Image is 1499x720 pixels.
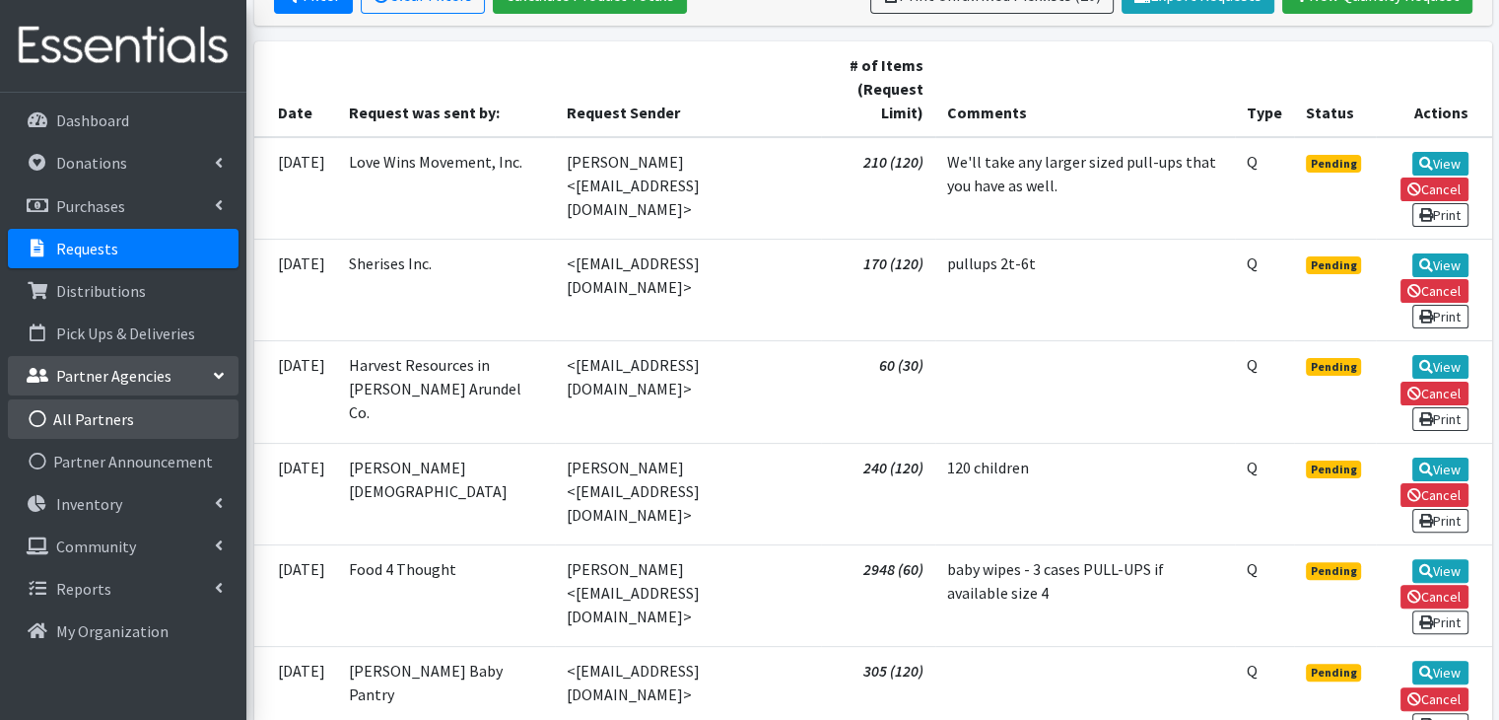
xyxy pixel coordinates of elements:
a: View [1412,152,1468,176]
p: Pick Ups & Deliveries [56,324,195,343]
a: Print [1412,305,1468,328]
abbr: Quantity [1247,661,1258,681]
p: Community [56,537,136,556]
a: Purchases [8,186,238,226]
td: <[EMAIL_ADDRESS][DOMAIN_NAME]> [555,341,822,443]
a: Community [8,527,238,566]
span: Pending [1306,155,1362,173]
p: Reports [56,579,111,599]
td: [DATE] [254,544,337,646]
a: Cancel [1400,382,1468,405]
a: Donations [8,143,238,182]
td: [PERSON_NAME] [DEMOGRAPHIC_DATA] [337,443,555,544]
td: baby wipes - 3 cases PULL-UPS if available size 4 [935,544,1235,646]
th: Actions [1376,41,1491,137]
a: Print [1412,611,1468,634]
span: Pending [1306,562,1362,580]
td: We'll take any larger sized pull-ups that you have as well. [935,137,1235,240]
td: [PERSON_NAME] <[EMAIL_ADDRESS][DOMAIN_NAME]> [555,443,822,544]
a: My Organization [8,612,238,651]
td: 60 (30) [821,341,934,443]
a: View [1412,355,1468,379]
span: Pending [1306,358,1362,376]
p: Inventory [56,494,122,514]
img: HumanEssentials [8,13,238,79]
a: View [1412,458,1468,481]
td: [DATE] [254,341,337,443]
th: Type [1235,41,1294,137]
td: pullups 2t-6t [935,239,1235,340]
th: # of Items (Request Limit) [821,41,934,137]
abbr: Quantity [1247,458,1258,477]
p: Requests [56,239,118,258]
abbr: Quantity [1247,253,1258,273]
a: Cancel [1400,178,1468,201]
th: Request was sent by: [337,41,555,137]
a: View [1412,661,1468,684]
abbr: Quantity [1247,355,1258,375]
p: Purchases [56,196,125,216]
td: [DATE] [254,137,337,240]
td: [DATE] [254,239,337,340]
td: [PERSON_NAME] <[EMAIL_ADDRESS][DOMAIN_NAME]> [555,137,822,240]
span: Pending [1306,664,1362,682]
a: Cancel [1400,585,1468,609]
span: Pending [1306,256,1362,274]
th: Status [1294,41,1377,137]
a: All Partners [8,399,238,439]
th: Comments [935,41,1235,137]
a: Partner Agencies [8,356,238,396]
td: 120 children [935,443,1235,544]
p: Distributions [56,281,146,301]
td: [PERSON_NAME] <[EMAIL_ADDRESS][DOMAIN_NAME]> [555,544,822,646]
p: My Organization [56,621,169,641]
a: Distributions [8,271,238,311]
td: Love Wins Movement, Inc. [337,137,555,240]
a: View [1412,253,1468,277]
a: Cancel [1400,687,1468,711]
a: Cancel [1400,483,1468,507]
td: Food 4 Thought [337,544,555,646]
p: Dashboard [56,110,129,130]
a: Print [1412,203,1468,227]
a: Requests [8,229,238,268]
td: Harvest Resources in [PERSON_NAME] Arundel Co. [337,341,555,443]
a: Dashboard [8,101,238,140]
a: Print [1412,407,1468,431]
a: Partner Announcement [8,442,238,481]
a: Pick Ups & Deliveries [8,314,238,353]
a: Inventory [8,484,238,524]
td: Sherises Inc. [337,239,555,340]
th: Request Sender [555,41,822,137]
abbr: Quantity [1247,559,1258,579]
td: 2948 (60) [821,544,934,646]
p: Donations [56,153,127,173]
td: 240 (120) [821,443,934,544]
td: 210 (120) [821,137,934,240]
td: 170 (120) [821,239,934,340]
a: Cancel [1400,279,1468,303]
abbr: Quantity [1247,152,1258,172]
a: Print [1412,509,1468,533]
span: Pending [1306,461,1362,478]
p: Partner Agencies [56,366,171,386]
td: [DATE] [254,443,337,544]
a: Reports [8,569,238,609]
th: Date [254,41,337,137]
td: <[EMAIL_ADDRESS][DOMAIN_NAME]> [555,239,822,340]
a: View [1412,559,1468,583]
